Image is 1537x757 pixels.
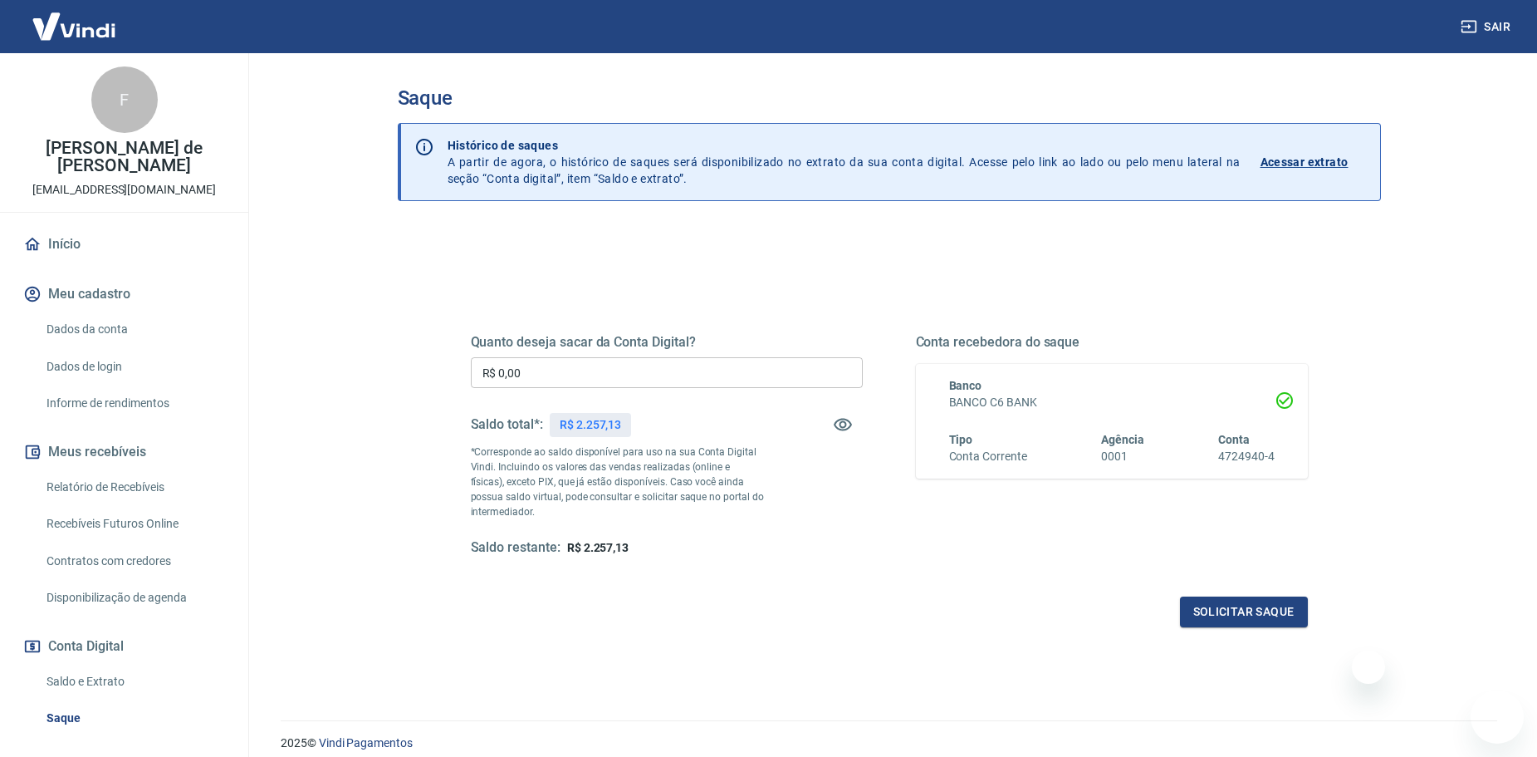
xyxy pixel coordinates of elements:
h6: Conta Corrente [949,448,1027,465]
a: Início [20,226,228,263]
button: Solicitar saque [1180,597,1308,627]
span: Conta [1218,433,1250,446]
button: Meu cadastro [20,276,228,312]
p: R$ 2.257,13 [560,416,621,434]
a: Saque [40,701,228,735]
h3: Saque [398,86,1381,110]
a: Acessar extrato [1260,137,1367,187]
p: *Corresponde ao saldo disponível para uso na sua Conta Digital Vindi. Incluindo os valores das ve... [471,445,765,519]
p: A partir de agora, o histórico de saques será disponibilizado no extrato da sua conta digital. Ac... [448,137,1241,187]
a: Relatório de Recebíveis [40,470,228,504]
span: Tipo [949,433,973,446]
p: [EMAIL_ADDRESS][DOMAIN_NAME] [32,181,216,199]
p: Histórico de saques [448,137,1241,154]
h5: Saldo restante: [471,539,560,557]
a: Dados da conta [40,312,228,347]
iframe: Fechar mensagem [1352,651,1385,684]
h6: 4724940-4 [1218,448,1275,465]
a: Saldo e Extrato [40,665,228,699]
h5: Quanto deseja sacar da Conta Digital? [471,334,863,351]
p: Acessar extrato [1260,154,1349,170]
a: Dados de login [40,350,228,384]
a: Vindi Pagamentos [319,736,413,750]
h5: Conta recebedora do saque [916,334,1308,351]
button: Conta Digital [20,628,228,665]
a: Contratos com credores [40,544,228,578]
button: Sair [1457,12,1517,42]
p: 2025 © [281,735,1497,752]
span: Agência [1101,433,1144,446]
a: Recebíveis Futuros Online [40,507,228,541]
div: F [91,66,158,133]
span: R$ 2.257,13 [567,541,629,554]
h5: Saldo total*: [471,416,543,433]
span: Banco [949,379,982,392]
a: Informe de rendimentos [40,386,228,420]
button: Meus recebíveis [20,434,228,470]
a: Disponibilização de agenda [40,581,228,615]
img: Vindi [20,1,128,52]
h6: 0001 [1101,448,1144,465]
iframe: Botão para abrir a janela de mensagens [1471,691,1524,744]
p: [PERSON_NAME] de [PERSON_NAME] [13,140,235,175]
h6: BANCO C6 BANK [949,394,1275,411]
